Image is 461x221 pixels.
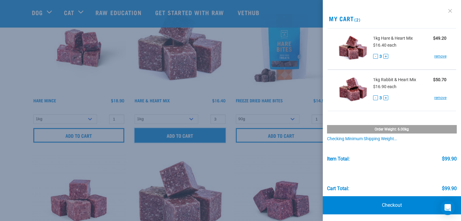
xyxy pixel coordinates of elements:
button: - [373,54,378,59]
strong: $49.20 [433,36,446,41]
div: Order weight: 6.00kg [327,125,457,134]
h2: My Cart [323,15,461,22]
div: Item Total: [327,156,349,162]
a: remove [434,95,446,101]
div: Checking minimum shipping weight… [327,137,457,141]
span: 1kg Rabbit & Heart Mix [373,77,416,83]
button: - [373,95,378,100]
span: (2) [353,18,360,21]
div: Open Intercom Messenger [440,200,455,215]
button: + [383,95,388,100]
span: $16.90 each [373,84,396,89]
span: 3 [379,95,382,101]
button: + [383,54,388,59]
span: 1kg Hare & Heart Mix [373,35,413,41]
div: $99.90 [442,156,457,162]
span: 3 [379,53,382,60]
img: Rabbit & Heart Mix [337,75,369,106]
span: $16.40 each [373,43,396,48]
strong: $50.70 [433,77,446,82]
div: $99.90 [442,186,457,191]
img: Hare & Heart Mix [337,33,369,64]
a: remove [434,54,446,59]
a: Checkout [323,196,461,214]
div: Cart total: [327,186,349,191]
